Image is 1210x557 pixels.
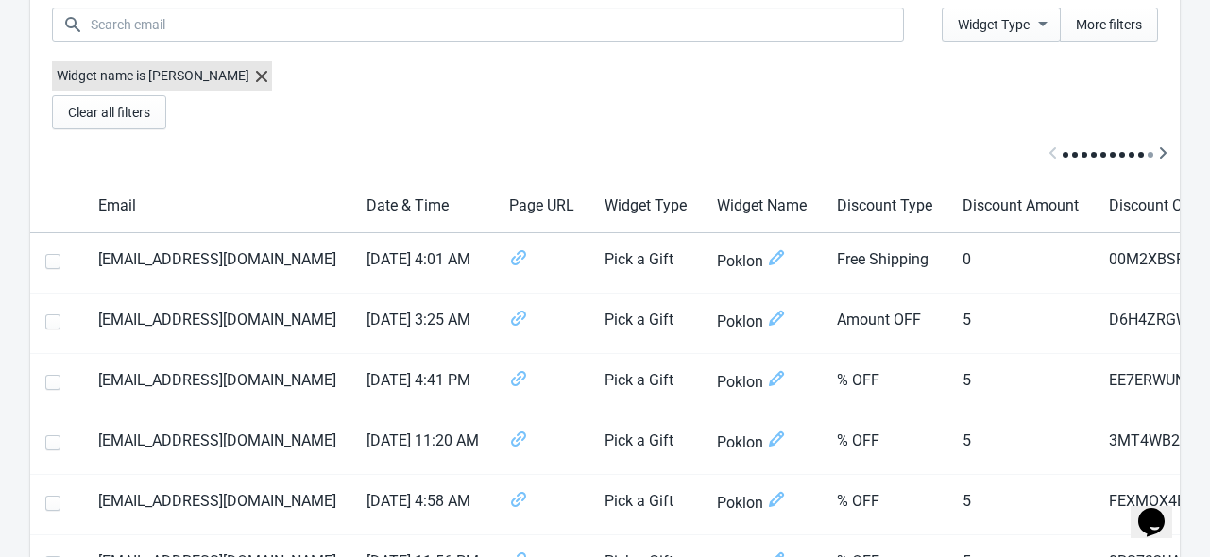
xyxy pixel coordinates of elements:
[351,475,494,535] td: [DATE] 4:58 AM
[351,354,494,414] td: [DATE] 4:41 PM
[83,475,351,535] td: [EMAIL_ADDRESS][DOMAIN_NAME]
[1131,481,1191,538] iframe: chat widget
[90,8,904,42] input: Search email
[947,475,1094,535] td: 5
[589,414,702,475] td: Pick a Gift
[589,294,702,354] td: Pick a Gift
[351,294,494,354] td: [DATE] 3:25 AM
[947,414,1094,475] td: 5
[947,294,1094,354] td: 5
[351,414,494,475] td: [DATE] 11:20 AM
[717,430,807,455] span: Poklon
[717,490,807,515] span: Poklon
[83,354,351,414] td: [EMAIL_ADDRESS][DOMAIN_NAME]
[947,354,1094,414] td: 5
[717,309,807,334] span: Poklon
[351,233,494,294] td: [DATE] 4:01 AM
[822,233,947,294] td: Free Shipping
[52,61,272,91] label: Widget name is [PERSON_NAME]
[589,475,702,535] td: Pick a Gift
[822,179,947,233] th: Discount Type
[947,179,1094,233] th: Discount Amount
[83,233,351,294] td: [EMAIL_ADDRESS][DOMAIN_NAME]
[702,179,822,233] th: Widget Name
[589,179,702,233] th: Widget Type
[83,414,351,475] td: [EMAIL_ADDRESS][DOMAIN_NAME]
[717,248,807,274] span: Poklon
[83,179,351,233] th: Email
[68,105,150,120] span: Clear all filters
[717,369,807,395] span: Poklon
[942,8,1061,42] button: Widget Type
[1060,8,1158,42] button: More filters
[822,414,947,475] td: % OFF
[947,233,1094,294] td: 0
[52,95,166,129] button: Clear all filters
[589,354,702,414] td: Pick a Gift
[1076,17,1142,32] span: More filters
[589,233,702,294] td: Pick a Gift
[958,17,1030,32] span: Widget Type
[83,294,351,354] td: [EMAIL_ADDRESS][DOMAIN_NAME]
[822,475,947,535] td: % OFF
[494,179,589,233] th: Page URL
[822,354,947,414] td: % OFF
[822,294,947,354] td: Amount OFF
[351,179,494,233] th: Date & Time
[1146,137,1180,172] button: Scroll table right one column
